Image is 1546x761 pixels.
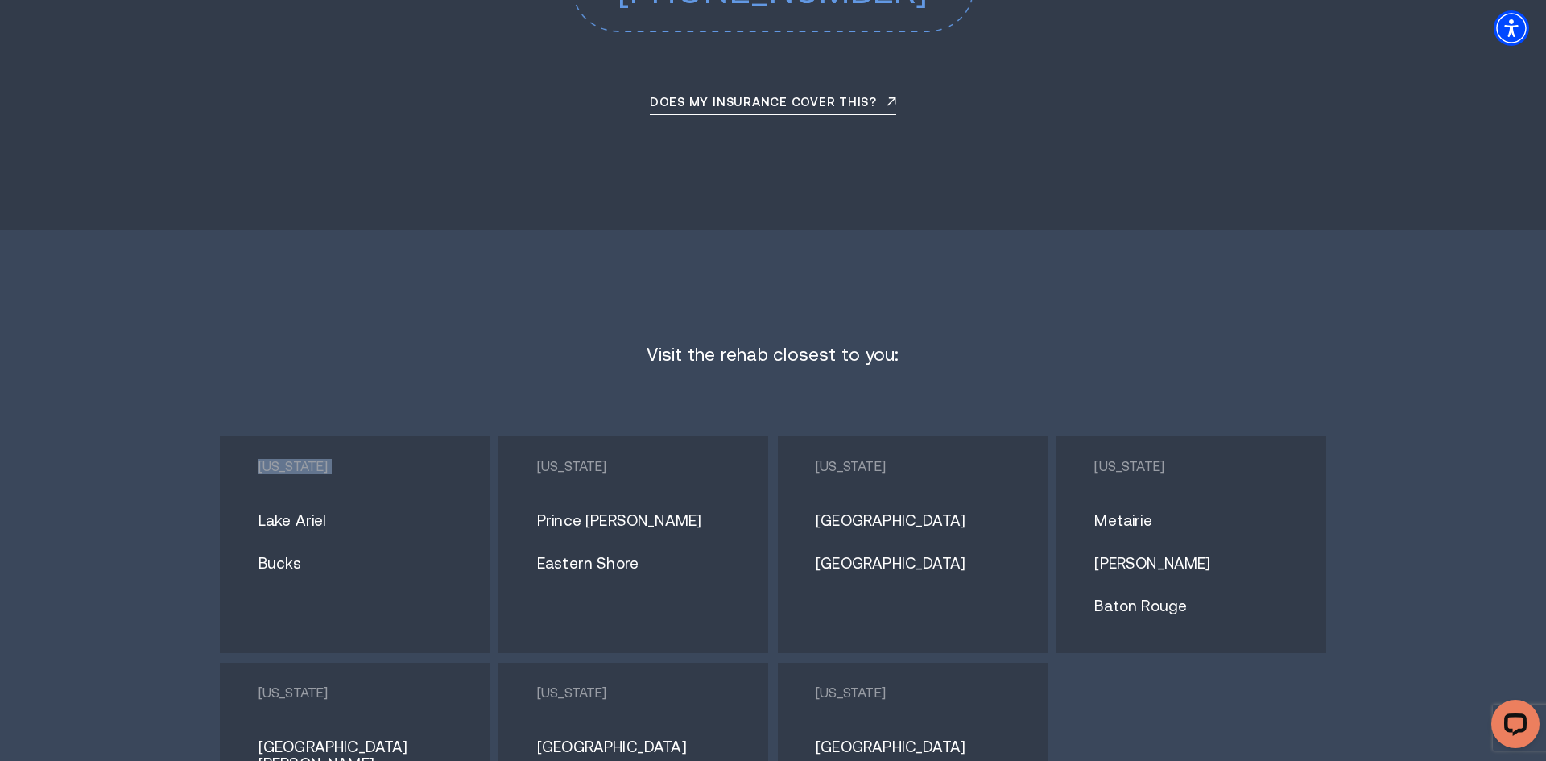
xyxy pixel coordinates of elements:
[537,685,607,701] a: [US_STATE]
[1094,459,1164,474] a: [US_STATE]
[258,685,329,701] a: [US_STATE]
[816,459,886,474] a: [US_STATE]
[537,556,746,573] a: Eastern Shore
[1094,598,1303,615] a: Baton Rouge
[537,459,607,474] a: [US_STATE]
[537,513,746,530] a: Prince [PERSON_NAME]
[258,556,467,573] a: Bucks
[816,739,1024,756] a: [GEOGRAPHIC_DATA]
[1494,10,1529,46] div: Accessibility Menu
[258,513,467,530] a: Lake Ariel
[1478,693,1546,761] iframe: LiveChat chat widget
[650,96,896,115] a: Does my insurance cover this?
[258,459,329,474] a: [US_STATE]
[1094,556,1303,573] a: [PERSON_NAME]
[816,513,1024,530] a: [GEOGRAPHIC_DATA]
[1094,513,1303,530] a: Metairie
[816,685,886,701] a: [US_STATE]
[537,739,746,756] a: [GEOGRAPHIC_DATA]
[816,556,1024,573] a: [GEOGRAPHIC_DATA]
